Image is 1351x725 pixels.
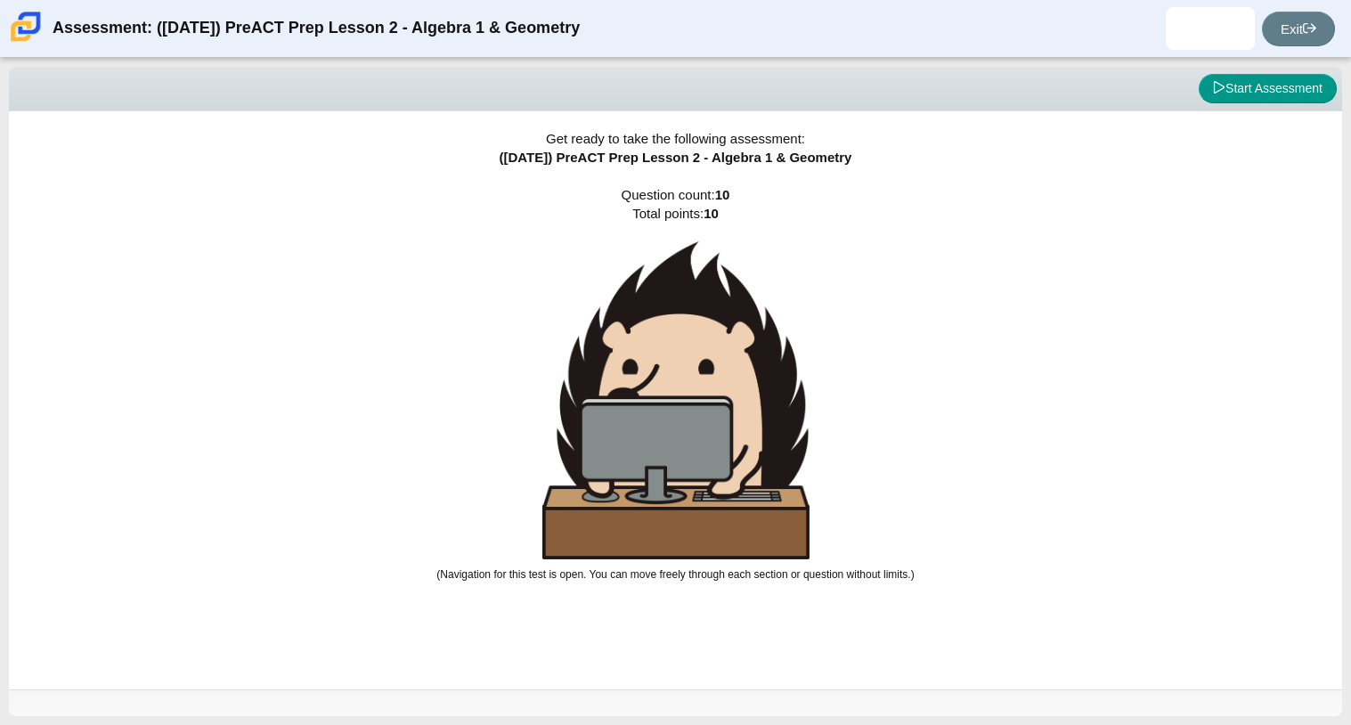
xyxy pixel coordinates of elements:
[542,241,810,559] img: hedgehog-behind-computer-large.png
[1262,12,1335,46] a: Exit
[704,206,719,221] b: 10
[7,33,45,48] a: Carmen School of Science & Technology
[7,8,45,45] img: Carmen School of Science & Technology
[1199,74,1337,104] button: Start Assessment
[546,131,805,146] span: Get ready to take the following assessment:
[500,150,852,165] span: ([DATE]) PreACT Prep Lesson 2 - Algebra 1 & Geometry
[436,187,914,581] span: Question count: Total points:
[715,187,730,202] b: 10
[1196,14,1225,43] img: juan.santacruzmedi.LIwUyg
[53,7,580,50] div: Assessment: ([DATE]) PreACT Prep Lesson 2 - Algebra 1 & Geometry
[436,568,914,581] small: (Navigation for this test is open. You can move freely through each section or question without l...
